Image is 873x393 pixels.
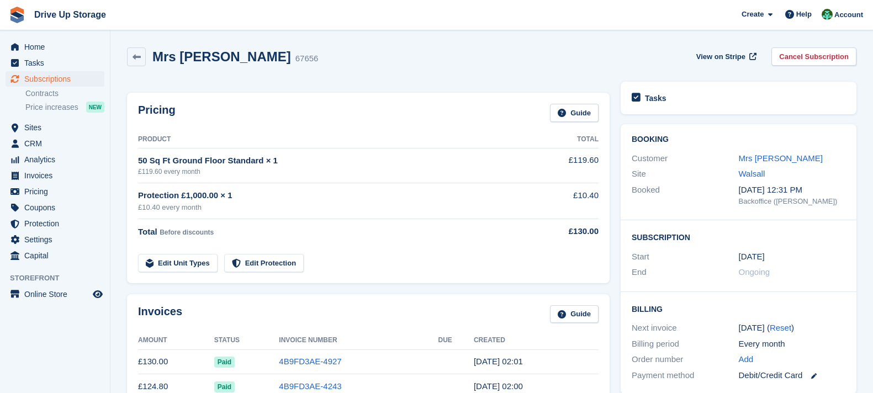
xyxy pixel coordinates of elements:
[632,152,739,165] div: Customer
[138,104,176,122] h2: Pricing
[474,332,599,349] th: Created
[632,251,739,263] div: Start
[739,169,765,178] a: Walsall
[6,200,104,215] a: menu
[138,254,218,272] a: Edit Unit Types
[6,248,104,263] a: menu
[632,353,739,366] div: Order number
[138,305,182,323] h2: Invoices
[739,338,846,350] div: Every month
[25,101,104,113] a: Price increases NEW
[279,381,341,391] a: 4B9FD3AE-4243
[160,229,214,236] span: Before discounts
[438,332,474,349] th: Due
[24,39,91,55] span: Home
[214,332,279,349] th: Status
[24,232,91,247] span: Settings
[24,216,91,231] span: Protection
[834,9,863,20] span: Account
[739,369,846,382] div: Debit/Credit Card
[138,227,157,236] span: Total
[30,6,110,24] a: Drive Up Storage
[24,168,91,183] span: Invoices
[474,381,523,391] time: 2025-08-29 01:00:49 UTC
[739,184,846,197] div: [DATE] 12:31 PM
[214,357,235,368] span: Paid
[295,52,319,65] div: 67656
[528,148,599,183] td: £119.60
[692,47,759,66] a: View on Stripe
[632,338,739,350] div: Billing period
[24,120,91,135] span: Sites
[138,349,214,374] td: £130.00
[739,322,846,334] div: [DATE] ( )
[742,9,764,20] span: Create
[632,369,739,382] div: Payment method
[771,47,856,66] a: Cancel Subscription
[550,104,599,122] a: Guide
[739,353,754,366] a: Add
[550,305,599,323] a: Guide
[645,93,666,103] h2: Tasks
[24,152,91,167] span: Analytics
[632,266,739,279] div: End
[24,71,91,87] span: Subscriptions
[138,155,528,167] div: 50 Sq Ft Ground Floor Standard × 1
[6,168,104,183] a: menu
[632,322,739,334] div: Next invoice
[770,323,791,332] a: Reset
[528,225,599,238] div: £130.00
[86,102,104,113] div: NEW
[24,286,91,302] span: Online Store
[9,7,25,23] img: stora-icon-8386f47178a22dfd0bd8f6a31ec36ba5ce8667c1dd55bd0f319d3a0aa187defe.svg
[632,303,845,314] h2: Billing
[6,120,104,135] a: menu
[632,184,739,207] div: Booked
[474,357,523,366] time: 2025-09-29 01:01:07 UTC
[739,196,846,207] div: Backoffice ([PERSON_NAME])
[279,357,341,366] a: 4B9FD3AE-4927
[696,51,745,62] span: View on Stripe
[6,39,104,55] a: menu
[24,184,91,199] span: Pricing
[138,189,528,202] div: Protection £1,000.00 × 1
[279,332,438,349] th: Invoice Number
[152,49,291,64] h2: Mrs [PERSON_NAME]
[6,216,104,231] a: menu
[822,9,833,20] img: Camille
[138,167,528,177] div: £119.60 every month
[528,131,599,148] th: Total
[6,136,104,151] a: menu
[739,251,765,263] time: 2025-01-29 01:00:00 UTC
[6,55,104,71] a: menu
[138,202,528,213] div: £10.40 every month
[25,88,104,99] a: Contracts
[24,248,91,263] span: Capital
[24,136,91,151] span: CRM
[138,131,528,148] th: Product
[25,102,78,113] span: Price increases
[528,183,599,219] td: £10.40
[24,200,91,215] span: Coupons
[739,153,823,163] a: Mrs [PERSON_NAME]
[632,231,845,242] h2: Subscription
[632,168,739,180] div: Site
[214,381,235,392] span: Paid
[10,273,110,284] span: Storefront
[6,152,104,167] a: menu
[6,184,104,199] a: menu
[224,254,304,272] a: Edit Protection
[739,267,770,277] span: Ongoing
[138,332,214,349] th: Amount
[6,286,104,302] a: menu
[6,71,104,87] a: menu
[91,288,104,301] a: Preview store
[24,55,91,71] span: Tasks
[632,135,845,144] h2: Booking
[796,9,812,20] span: Help
[6,232,104,247] a: menu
